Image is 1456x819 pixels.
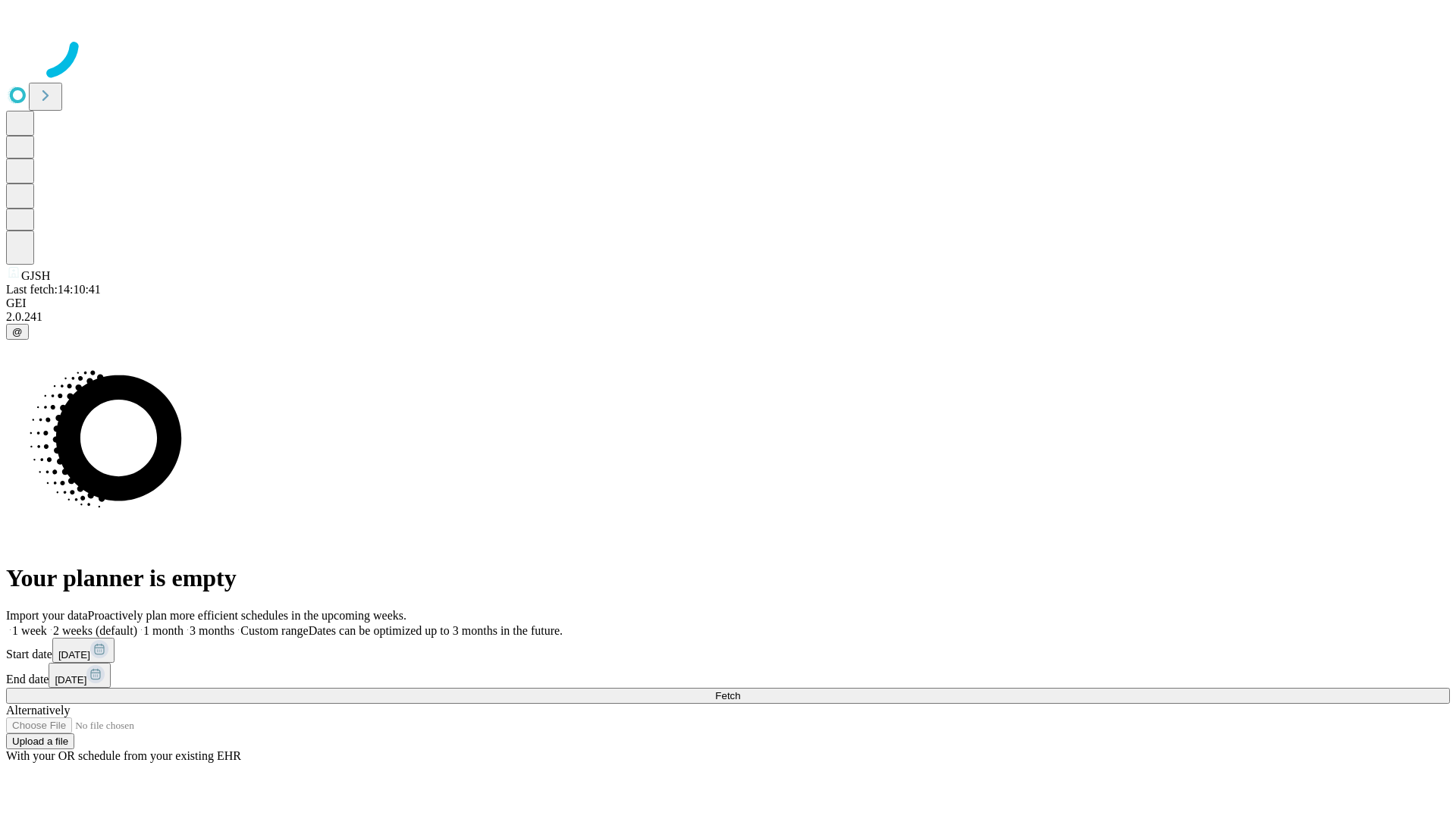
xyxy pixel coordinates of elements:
[6,704,70,717] span: Alternatively
[6,564,1450,592] h1: Your planner is empty
[58,649,90,661] span: [DATE]
[143,624,184,637] span: 1 month
[6,688,1450,704] button: Fetch
[6,324,29,340] button: @
[6,310,1450,324] div: 2.0.241
[190,624,234,637] span: 3 months
[55,674,86,686] span: [DATE]
[309,624,563,637] span: Dates can be optimized up to 3 months in the future.
[715,690,740,701] span: Fetch
[240,624,308,637] span: Custom range
[6,749,241,762] span: With your OR schedule from your existing EHR
[21,269,50,282] span: GJSH
[6,609,88,622] span: Import your data
[6,297,1450,310] div: GEI
[6,733,74,749] button: Upload a file
[88,609,406,622] span: Proactively plan more efficient schedules in the upcoming weeks.
[52,638,115,663] button: [DATE]
[49,663,111,688] button: [DATE]
[6,638,1450,663] div: Start date
[6,663,1450,688] div: End date
[53,624,137,637] span: 2 weeks (default)
[12,326,23,337] span: @
[12,624,47,637] span: 1 week
[6,283,101,296] span: Last fetch: 14:10:41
